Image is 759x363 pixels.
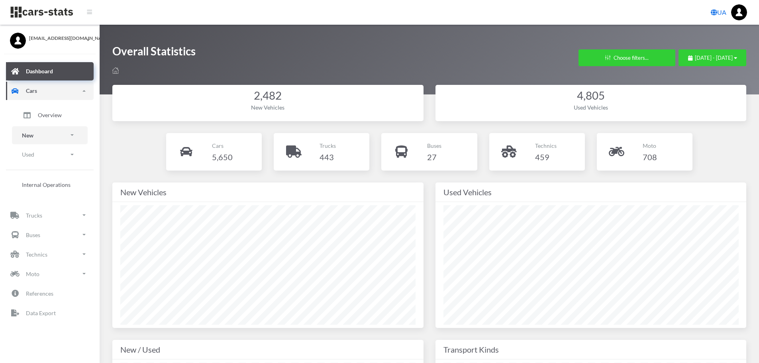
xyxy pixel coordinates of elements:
[579,49,675,66] button: Choose filters...
[443,103,739,112] div: Used Vehicles
[26,86,37,96] p: Cars
[38,111,62,119] span: Overview
[320,141,336,151] p: Trucks
[10,6,74,18] img: navbar brand
[443,343,739,356] div: Transport Kinds
[6,62,94,80] a: Dashboard
[29,35,90,42] span: [EMAIL_ADDRESS][DOMAIN_NAME]
[120,186,416,198] div: New Vehicles
[6,226,94,244] a: Buses
[26,66,53,76] p: Dashboard
[26,230,40,240] p: Buses
[22,130,33,140] p: New
[643,151,657,163] h4: 708
[10,33,90,42] a: [EMAIL_ADDRESS][DOMAIN_NAME]
[12,105,88,125] a: Overview
[427,141,441,151] p: Buses
[12,145,88,163] a: Used
[26,249,47,259] p: Technics
[443,186,739,198] div: Used Vehicles
[6,304,94,322] a: Data Export
[12,126,88,144] a: New
[212,151,233,163] h4: 5,650
[112,44,196,63] h1: Overall Statistics
[535,141,557,151] p: Technics
[6,284,94,302] a: References
[6,245,94,263] a: Technics
[120,343,416,356] div: New / Used
[6,265,94,283] a: Moto
[708,4,730,20] a: UA
[22,149,34,159] p: Used
[26,288,53,298] p: References
[643,141,657,151] p: Moto
[679,49,746,66] button: [DATE] - [DATE]
[120,88,416,104] div: 2,482
[535,151,557,163] h4: 459
[22,181,71,189] span: Internal Operations
[731,4,747,20] img: ...
[26,269,39,279] p: Moto
[443,88,739,104] div: 4,805
[12,177,88,193] a: Internal Operations
[6,82,94,100] a: Cars
[320,151,336,163] h4: 443
[695,55,733,61] span: [DATE] - [DATE]
[26,210,42,220] p: Trucks
[26,308,56,318] p: Data Export
[212,141,233,151] p: Cars
[427,151,441,163] h4: 27
[6,206,94,224] a: Trucks
[120,103,416,112] div: New Vehicles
